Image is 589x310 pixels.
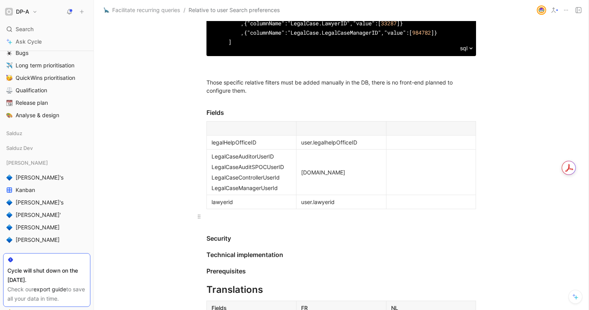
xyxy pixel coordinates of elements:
[6,87,12,93] img: ⚖️
[183,5,185,15] span: /
[3,184,90,196] a: Kanban
[460,44,467,53] span: sql
[5,8,13,16] img: DP-A
[212,198,291,206] div: lawyerid
[5,111,14,120] button: 🎨
[16,86,47,94] span: Qualification
[6,224,12,231] img: 🔷
[206,266,476,276] div: Prerequisites
[538,6,545,14] img: avatar
[3,209,90,221] a: 🔷[PERSON_NAME]'
[5,73,14,83] button: 🥳
[6,50,12,56] img: 🕷️
[7,266,86,285] div: Cycle will shut down on the [DATE].
[301,168,381,176] div: [DOMAIN_NAME]
[16,186,35,194] span: Kanban
[6,237,12,243] img: 🔷
[6,144,33,152] span: Salduz Dev
[16,37,42,46] span: Ask Cycle
[212,173,291,181] div: LegalCaseControllerUserId
[212,184,291,192] div: LegalCaseManagerUserId
[6,212,12,218] img: 🔷
[6,62,12,69] img: ✈️
[3,97,90,109] a: 📆Release plan
[34,286,66,292] a: export guide
[112,5,180,15] span: Facilitate recurring queries
[6,112,12,118] img: 🎨
[5,61,14,70] button: ✈️
[3,85,90,96] a: ⚖️Qualification
[5,173,14,182] button: 🔷
[5,223,14,232] button: 🔷
[3,142,90,156] div: Salduz Dev
[206,283,476,297] div: Translations
[102,5,182,15] button: 🦕Facilitate recurring queries
[3,23,90,35] div: Search
[16,111,59,119] span: Analyse & design
[16,224,60,231] span: [PERSON_NAME]
[189,5,280,15] span: Relative to user Search preferences
[6,129,22,137] span: Salduz
[212,138,291,146] div: legalHelpOfficeID
[3,127,90,141] div: Salduz
[206,78,476,95] div: Those specific relative filters must be added manually in the DB, there is no front-end planned t...
[206,250,476,259] div: Technical implementation
[460,44,473,53] div: sql
[7,285,86,303] div: Check our to save all your data in time.
[5,198,14,207] button: 🔷
[5,48,14,58] button: 🕷️
[3,60,90,71] a: ✈️Long term prioritisation
[3,157,90,169] div: [PERSON_NAME]
[16,199,63,206] span: [PERSON_NAME]'s
[3,234,90,246] a: 🔷[PERSON_NAME]
[5,235,14,245] button: 🔷
[412,29,431,36] span: 984782
[301,198,381,206] div: user.lawyerid
[16,74,75,82] span: QuickWins prioritisation
[16,236,60,244] span: [PERSON_NAME]
[206,108,476,117] div: Fields
[301,138,381,146] div: user.legalhelpOfficeID
[5,98,14,107] button: 📆
[16,25,34,34] span: Search
[16,8,29,15] h1: DP-A
[3,252,90,264] div: Archives LAO
[16,99,48,107] span: Release plan
[5,210,14,220] button: 🔷
[3,222,90,233] a: 🔷[PERSON_NAME]
[3,47,90,59] a: 🕷️Bugs
[16,211,61,219] span: [PERSON_NAME]'
[206,234,476,243] div: Security
[212,163,291,171] div: LegalCaseAuditSPOCUserID
[3,172,90,183] a: 🔷[PERSON_NAME]'s
[6,100,12,106] img: 📆
[6,159,48,167] span: [PERSON_NAME]
[212,152,291,160] div: LegalCaseAuditorUserID
[3,6,39,17] button: DP-ADP-A
[6,199,12,206] img: 🔷
[3,197,90,208] a: 🔷[PERSON_NAME]'s
[3,157,90,246] div: [PERSON_NAME]🔷[PERSON_NAME]'sKanban🔷[PERSON_NAME]'s🔷[PERSON_NAME]'🔷[PERSON_NAME]🔷[PERSON_NAME]
[3,36,90,48] a: Ask Cycle
[6,75,12,81] img: 🥳
[16,174,63,181] span: [PERSON_NAME]'s
[3,142,90,154] div: Salduz Dev
[381,19,397,27] span: 33287
[6,174,12,181] img: 🔷
[3,127,90,139] div: Salduz
[16,49,28,57] span: Bugs
[3,72,90,84] a: 🥳QuickWins prioritisation
[104,7,109,13] img: 🦕
[3,252,90,266] div: Archives LAO
[5,86,14,95] button: ⚖️
[3,109,90,121] a: 🎨Analyse & design
[16,62,74,69] span: Long term prioritisation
